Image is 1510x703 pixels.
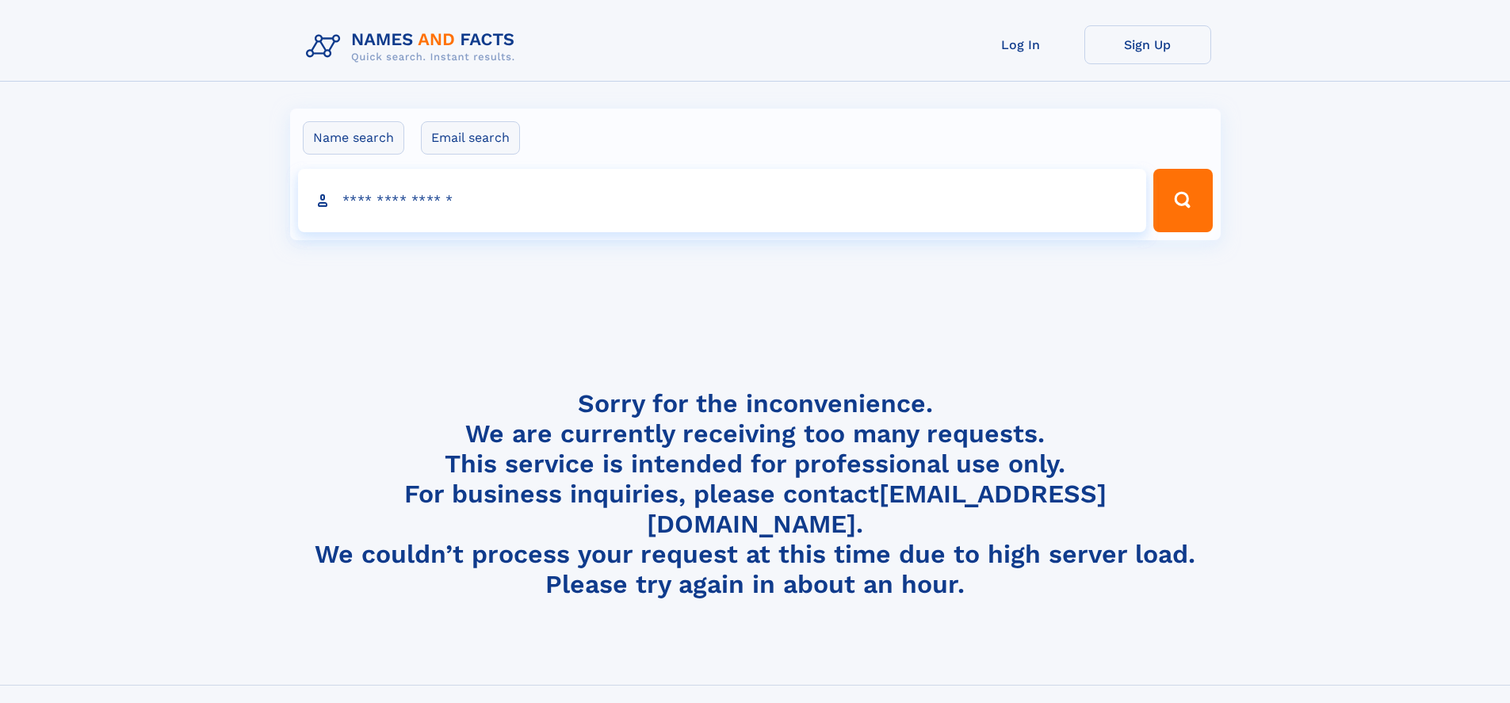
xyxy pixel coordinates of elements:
[421,121,520,155] label: Email search
[300,25,528,68] img: Logo Names and Facts
[958,25,1084,64] a: Log In
[1084,25,1211,64] a: Sign Up
[298,169,1147,232] input: search input
[303,121,404,155] label: Name search
[647,479,1107,539] a: [EMAIL_ADDRESS][DOMAIN_NAME]
[300,388,1211,600] h4: Sorry for the inconvenience. We are currently receiving too many requests. This service is intend...
[1153,169,1212,232] button: Search Button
